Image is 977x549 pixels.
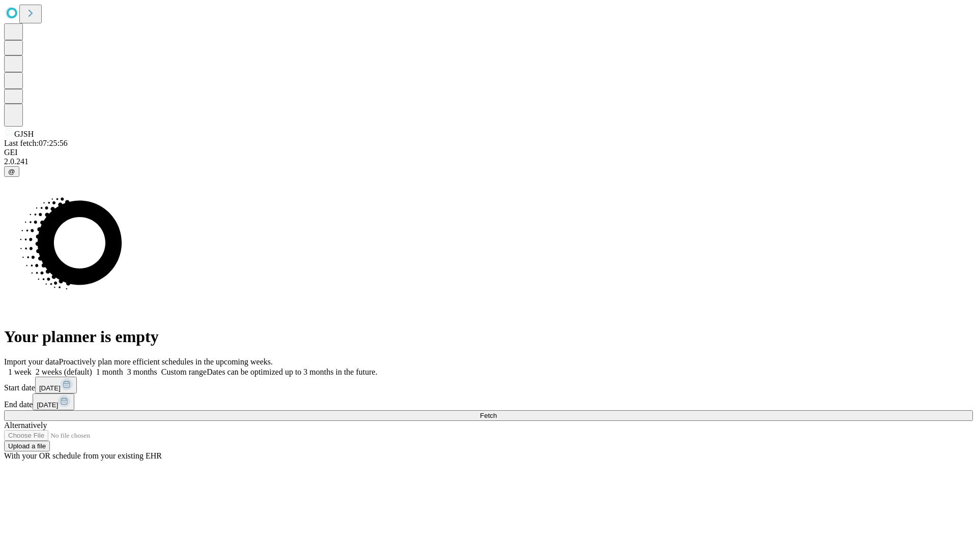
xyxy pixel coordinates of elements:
[4,377,973,393] div: Start date
[37,401,58,409] span: [DATE]
[4,451,162,460] span: With your OR schedule from your existing EHR
[4,157,973,166] div: 2.0.241
[4,393,973,410] div: End date
[207,368,377,376] span: Dates can be optimized up to 3 months in the future.
[127,368,157,376] span: 3 months
[480,412,497,419] span: Fetch
[161,368,207,376] span: Custom range
[8,168,15,175] span: @
[4,139,68,147] span: Last fetch: 07:25:56
[14,130,34,138] span: GJSH
[4,441,50,451] button: Upload a file
[96,368,123,376] span: 1 month
[4,410,973,421] button: Fetch
[35,377,77,393] button: [DATE]
[36,368,92,376] span: 2 weeks (default)
[59,357,273,366] span: Proactively plan more efficient schedules in the upcoming weeks.
[4,148,973,157] div: GEI
[8,368,32,376] span: 1 week
[4,166,19,177] button: @
[4,357,59,366] span: Import your data
[4,421,47,430] span: Alternatively
[39,384,61,392] span: [DATE]
[4,327,973,346] h1: Your planner is empty
[33,393,74,410] button: [DATE]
